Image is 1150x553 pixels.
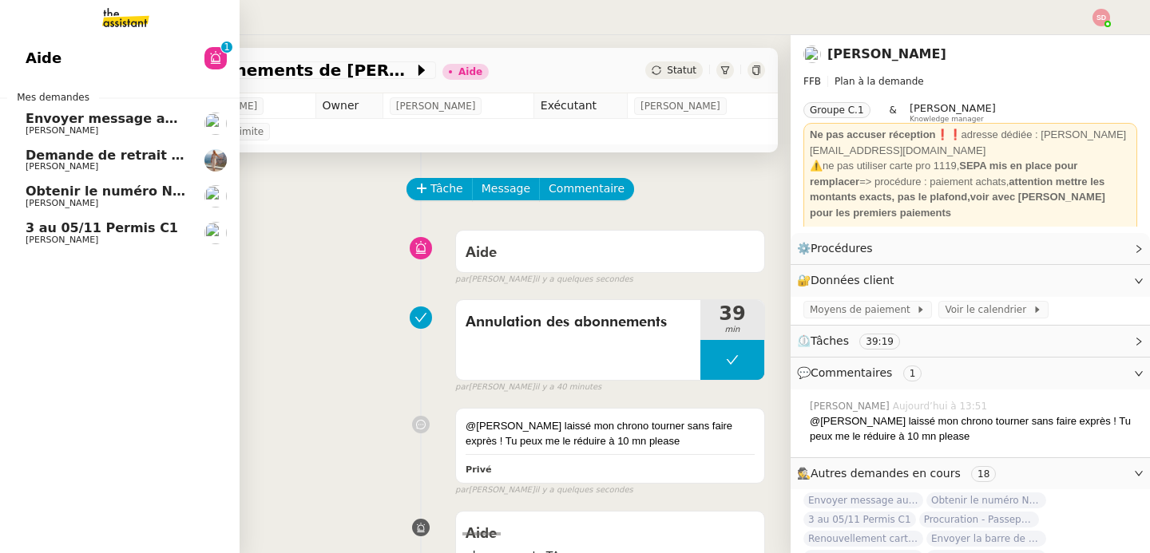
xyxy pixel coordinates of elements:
span: Autres demandes en cours [811,467,961,480]
div: ⚙️Procédures [791,233,1150,264]
span: Commentaires [811,366,892,379]
div: Aide [458,67,482,77]
span: Aide [26,46,61,70]
span: il y a quelques secondes [535,273,633,286]
app-user-label: Knowledge manager [910,102,996,123]
span: Plan à la demande [835,76,924,87]
nz-tag: 18 [971,466,996,482]
b: Privé [466,464,491,475]
span: 🕵️ [797,467,1002,480]
div: 🔐Données client [791,265,1150,296]
td: Exécutant [533,93,627,119]
span: Procédures [811,242,873,255]
span: 39 [700,304,764,323]
span: 3 au 05/11 Permis C1 [803,512,916,527]
span: Mes demandes [7,89,99,105]
span: & [890,102,897,123]
nz-badge-sup: 1 [221,41,232,53]
img: users%2FNsDxpgzytqOlIY2WSYlFcHtx26m1%2Favatar%2F8901.jpg [803,45,821,63]
span: [PERSON_NAME] [26,235,98,245]
span: Aujourd’hui à 13:51 [893,399,990,413]
span: ⏲️ [797,334,914,347]
span: Données client [811,274,894,286]
span: Voir le calendrier [945,302,1032,318]
span: Renouvellement carte Liberté [803,531,923,547]
span: Tâches [811,334,849,347]
span: [PERSON_NAME] [396,98,476,114]
span: [PERSON_NAME] [26,161,98,172]
img: users%2FNsDxpgzytqOlIY2WSYlFcHtx26m1%2Favatar%2F8901.jpg [204,185,227,207]
span: [PERSON_NAME] [26,198,98,208]
div: @[PERSON_NAME] laissé mon chrono tourner sans faire exprès ! Tu peux me le réduire à 10 mn please [810,413,1137,444]
a: [PERSON_NAME] [827,46,946,61]
span: Knowledge manager [910,115,984,124]
span: il y a quelques secondes [535,484,633,497]
p: 1 [224,41,230,56]
span: Obtenir le numéro NEPH [926,492,1046,508]
span: par [455,484,469,497]
span: Envoyer la barre de son pour réparation [926,531,1046,547]
span: par [455,381,469,394]
img: users%2FNsDxpgzytqOlIY2WSYlFcHtx26m1%2Favatar%2F8901.jpg [204,113,227,135]
span: Procuration - Passeport brésilien [919,512,1039,527]
nz-tag: 39:19 [859,334,900,350]
span: min [700,323,764,337]
img: 9c41a674-290d-4aa4-ad60-dbefefe1e183 [204,149,227,172]
div: 🕵️Autres demandes en cours 18 [791,458,1150,489]
img: svg [1092,9,1110,26]
strong: Ne pas accuser réception [810,128,936,140]
div: ⏲️Tâches 39:19 [791,326,1150,357]
span: FFB [803,76,821,87]
span: Envoyer message au service client Printemps [803,492,923,508]
span: [PERSON_NAME] [810,399,893,413]
span: ⚙️ [797,239,880,258]
div: @[PERSON_NAME] laissé mon chrono tourner sans faire exprès ! Tu peux me le réduire à 10 mn please [466,418,755,449]
span: Tâche [430,180,463,198]
span: Annulation des abonnements [466,310,691,334]
small: [PERSON_NAME] [455,273,633,286]
strong: attention mettre les montants exacts, pas le plafond,voir avec [PERSON_NAME] pour les premiers pa... [810,176,1105,219]
button: Message [472,178,540,200]
span: [PERSON_NAME] [640,98,720,114]
span: Annuler les abonnements de [PERSON_NAME], [PERSON_NAME] et [PERSON_NAME] [83,62,414,78]
span: 🔐 [797,271,901,290]
span: Envoyer message au service client Printemps [26,111,353,126]
small: [PERSON_NAME] [455,381,601,394]
span: Aide [466,246,497,260]
div: ❗❗adresse dédiée : [PERSON_NAME][EMAIL_ADDRESS][DOMAIN_NAME] [810,127,1131,158]
nz-tag: 1 [903,365,922,381]
button: Commentaire [539,178,634,200]
button: Tâche [406,178,473,200]
span: [PERSON_NAME] [26,125,98,136]
strong: SEPA mis en place pour remplacer [810,160,1077,188]
td: Owner [315,93,383,119]
span: il y a 40 minutes [535,381,602,394]
small: [PERSON_NAME] [455,484,633,497]
span: Moyens de paiement [810,302,916,318]
span: par [455,273,469,286]
span: Statut [667,65,696,76]
span: [PERSON_NAME] [910,102,996,114]
div: ⚠️ne pas utiliser carte pro 1119, => procédure : paiement achats, [810,158,1131,220]
nz-tag: Groupe C.1 [803,102,870,118]
span: Commentaire [549,180,625,198]
span: Aide [466,527,497,541]
span: Obtenir le numéro NEPH [26,184,201,199]
span: 💬 [797,366,928,379]
span: Demande de retrait article [DOMAIN_NAME] [26,148,342,163]
img: users%2FNsDxpgzytqOlIY2WSYlFcHtx26m1%2Favatar%2F8901.jpg [204,222,227,244]
div: 💬Commentaires 1 [791,357,1150,389]
span: 3 au 05/11 Permis C1 [26,220,178,235]
span: Message [482,180,530,198]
